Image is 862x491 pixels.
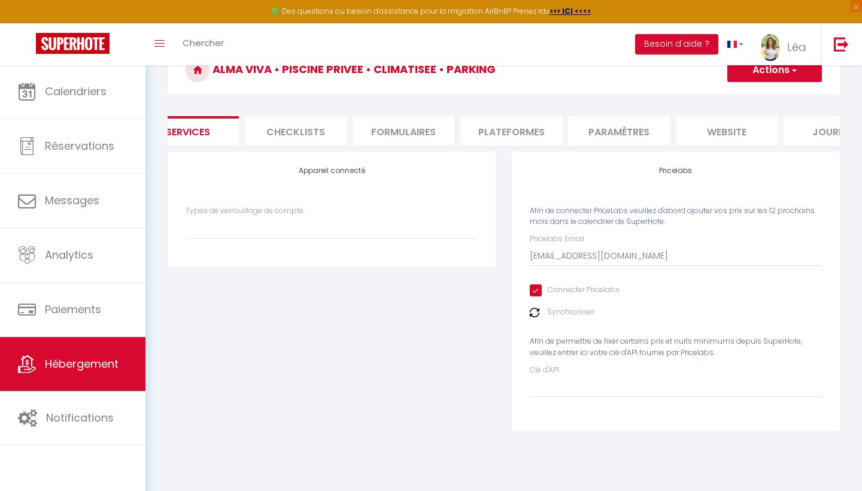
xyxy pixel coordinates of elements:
[530,365,559,376] label: Clé d'API
[168,46,840,94] h3: Alma Viva • Piscine Privée • Climatisée • Parking
[45,247,93,262] span: Analytics
[727,58,822,82] button: Actions
[460,116,562,146] li: Plateformes
[787,40,806,54] span: Léa
[635,34,718,54] button: Besoin d'aide ?
[174,23,233,65] a: Chercher
[45,84,107,99] span: Calendriers
[530,308,539,317] img: NO IMAGE
[46,410,114,425] span: Notifications
[186,205,303,217] label: Types de verrouillage de compte
[752,23,821,65] a: ... Léa
[45,302,101,317] span: Paiements
[45,193,99,208] span: Messages
[530,336,802,357] span: Afin de permettre de fixer certains prix et nuits minimums depuis SuperHote, veuillez entrer ici ...
[550,6,591,16] a: >>> ICI <<<<
[547,307,594,318] label: Synchroniser
[36,33,110,54] img: Super Booking
[530,234,584,245] label: Pricelabs Email
[186,166,478,175] h4: Appareil connecté
[137,116,239,146] li: Services
[183,37,224,49] span: Chercher
[676,116,778,146] li: website
[568,116,670,146] li: Paramètres
[45,138,114,153] span: Réservations
[530,166,822,175] h4: Pricelabs
[45,356,119,371] span: Hébergement
[353,116,454,146] li: Formulaires
[834,37,849,51] img: logout
[761,34,779,61] img: ...
[530,205,815,227] span: Afin de connecter PriceLabs veuillez d'abord ajouter vos prix sur les 12 prochains mois dans le c...
[245,116,347,146] li: Checklists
